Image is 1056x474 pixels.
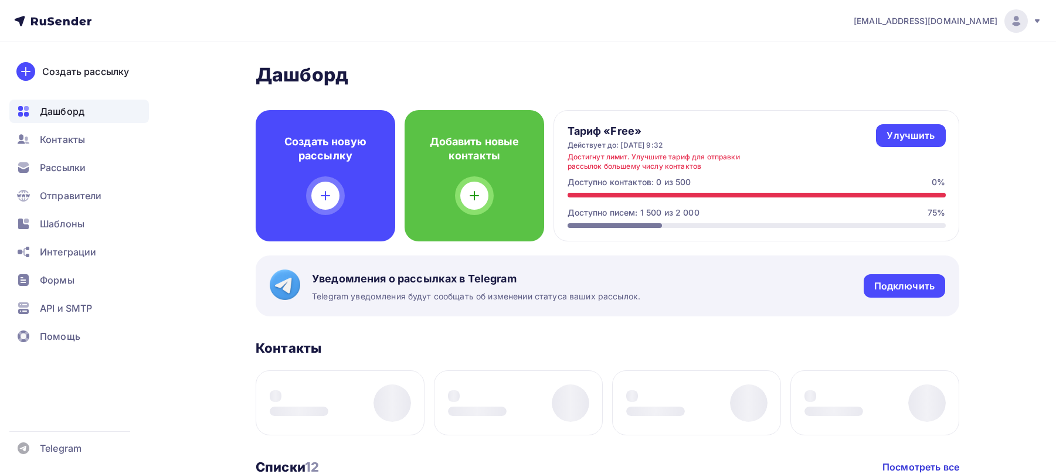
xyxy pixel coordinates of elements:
[928,207,945,219] div: 75%
[40,245,96,259] span: Интеграции
[9,128,149,151] a: Контакты
[9,100,149,123] a: Дашборд
[423,135,525,163] h4: Добавить новые контакты
[40,217,84,231] span: Шаблоны
[312,272,640,286] span: Уведомления о рассылках в Telegram
[568,141,740,150] div: Действует до: [DATE] 9:32
[9,184,149,207] a: Отправители
[568,152,740,171] div: Достигнут лимит. Улучшите тариф для отправки рассылок большему числу контактов
[932,176,945,188] div: 0%
[568,207,700,219] div: Доступно писем: 1 500 из 2 000
[40,273,74,287] span: Формы
[874,279,935,293] div: Подключить
[40,301,92,315] span: API и SMTP
[854,15,997,27] span: [EMAIL_ADDRESS][DOMAIN_NAME]
[40,132,85,146] span: Контакты
[256,63,959,87] h2: Дашборд
[40,329,80,343] span: Помощь
[9,156,149,179] a: Рассылки
[274,135,376,163] h4: Создать новую рассылку
[40,189,102,203] span: Отправители
[568,124,740,138] h4: Тариф «Free»
[40,104,84,118] span: Дашборд
[40,161,86,175] span: Рассылки
[9,268,149,292] a: Формы
[854,9,1042,33] a: [EMAIL_ADDRESS][DOMAIN_NAME]
[9,212,149,236] a: Шаблоны
[887,129,935,142] div: Улучшить
[42,64,129,79] div: Создать рассылку
[568,176,691,188] div: Доступно контактов: 0 из 500
[312,291,640,302] span: Telegram уведомления будут сообщать об изменении статуса ваших рассылок.
[256,340,321,356] h3: Контакты
[40,441,82,455] span: Telegram
[882,460,959,474] a: Посмотреть все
